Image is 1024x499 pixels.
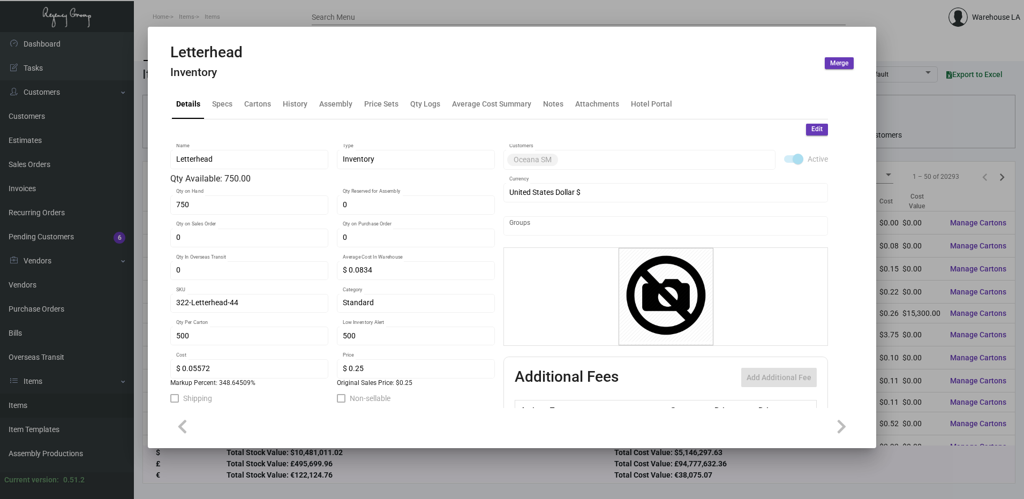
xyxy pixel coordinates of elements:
[170,43,243,62] h2: Letterhead
[543,99,563,110] div: Notes
[319,99,352,110] div: Assembly
[712,400,756,419] th: Price
[507,154,558,166] mat-chip: Oceana SM
[170,172,495,185] div: Qty Available: 750.00
[806,124,828,135] button: Edit
[808,153,828,165] span: Active
[811,125,823,134] span: Edit
[509,222,823,230] input: Add new..
[452,99,531,110] div: Average Cost Summary
[170,66,243,79] h4: Inventory
[515,400,548,419] th: Active
[283,99,307,110] div: History
[212,99,232,110] div: Specs
[244,99,271,110] div: Cartons
[350,392,390,405] span: Non-sellable
[631,99,672,110] div: Hotel Portal
[825,57,854,69] button: Merge
[741,368,817,387] button: Add Additional Fee
[364,99,398,110] div: Price Sets
[747,373,811,382] span: Add Additional Fee
[410,99,440,110] div: Qty Logs
[667,400,711,419] th: Cost
[756,400,804,419] th: Price type
[830,59,848,68] span: Merge
[183,392,212,405] span: Shipping
[547,400,667,419] th: Type
[63,474,85,486] div: 0.51.2
[560,155,770,164] input: Add new..
[4,474,59,486] div: Current version:
[515,368,619,387] h2: Additional Fees
[176,99,200,110] div: Details
[575,99,619,110] div: Attachments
